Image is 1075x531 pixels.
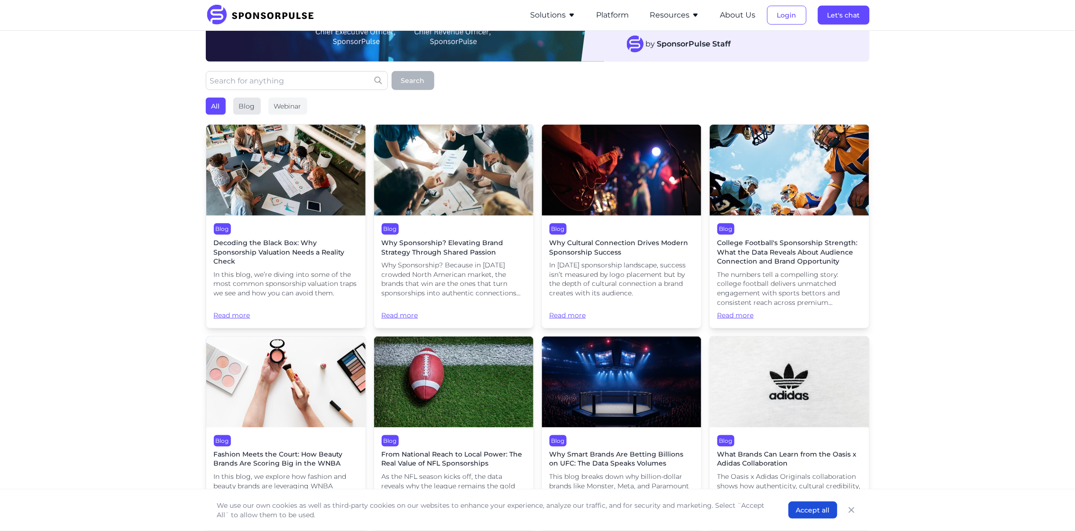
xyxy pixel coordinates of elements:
img: Photo by Getty Images courtesy of Unsplash [374,125,533,216]
a: BlogWhy Smart Brands Are Betting Billions on UFC: The Data Speaks VolumesThis blog breaks down wh... [542,336,702,531]
a: About Us [720,11,756,19]
img: Getty Images courtesy of Unsplash [374,337,533,428]
a: BlogWhat Brands Can Learn from the Oasis x Adidas CollaborationThe Oasis x Adidas Originals colla... [709,336,870,531]
button: Close [845,504,858,517]
a: Platform [597,11,629,19]
a: BlogWhy Sponsorship? Elevating Brand Strategy Through Shared PassionWhy Sponsorship? Because in [... [374,124,534,329]
a: BlogFashion Meets the Court: How Beauty Brands Are Scoring Big in the WNBAIn this blog, we explor... [206,336,366,531]
span: What Brands Can Learn from the Oasis x Adidas Collaboration [717,450,862,469]
span: Read more [717,311,862,320]
div: Blog [717,223,735,235]
span: Why Smart Brands Are Betting Billions on UFC: The Data Speaks Volumes [550,450,694,469]
img: Getty Images courtesy of Unsplash [710,125,869,216]
span: Read more [382,302,526,320]
div: Blog [214,435,231,447]
button: Search [392,71,434,90]
button: Resources [650,9,699,21]
span: Why Cultural Connection Drives Modern Sponsorship Success [550,238,694,257]
img: SponsorPulse Staff [627,36,644,53]
img: Neza Dolmo courtesy of Unsplash [542,125,701,216]
a: BlogDecoding the Black Box: Why Sponsorship Valuation Needs a Reality CheckIn this blog, we’re di... [206,124,366,329]
a: Login [767,11,807,19]
span: As the NFL season kicks off, the data reveals why the league remains the gold standard for sports... [382,473,526,510]
button: Login [767,6,807,25]
span: The numbers tell a compelling story: college football delivers unmatched engagement with sports b... [717,270,862,307]
div: Webinar [268,98,307,115]
input: Search for anything [206,71,388,90]
span: From National Reach to Local Power: The Real Value of NFL Sponsorships [382,450,526,469]
span: In this blog, we explore how fashion and beauty brands are leveraging WNBA sponsorships to reach ... [214,473,358,510]
div: Blog [717,435,735,447]
strong: SponsorPulse Staff [657,39,731,48]
span: Decoding the Black Box: Why Sponsorship Valuation Needs a Reality Check [214,238,358,266]
img: Christian Wiediger, courtesy of Unsplash [710,337,869,428]
a: BlogFrom National Reach to Local Power: The Real Value of NFL SponsorshipsAs the NFL season kicks... [374,336,534,531]
span: by [646,38,731,50]
div: Blog [550,223,567,235]
span: Read more [214,302,358,320]
button: Let's chat [818,6,870,25]
button: About Us [720,9,756,21]
span: This blog breaks down why billion-dollar brands like Monster, Meta, and Paramount are betting big... [550,473,694,510]
a: BlogWhy Cultural Connection Drives Modern Sponsorship SuccessIn [DATE] sponsorship landscape, suc... [542,124,702,329]
span: Why Sponsorship? Because in [DATE] crowded North American market, the brands that win are the one... [382,261,526,298]
img: SponsorPulse [206,5,321,26]
button: Platform [597,9,629,21]
button: Accept all [789,502,837,519]
span: College Football's Sponsorship Strength: What the Data Reveals About Audience Connection and Bran... [717,238,862,266]
div: Blog [550,435,567,447]
div: Blog [233,98,261,115]
p: We use our own cookies as well as third-party cookies on our websites to enhance your experience,... [217,501,770,520]
a: Let's chat [818,11,870,19]
span: In this blog, we’re diving into some of the most common sponsorship valuation traps we see and ho... [214,270,358,298]
button: Solutions [531,9,576,21]
span: Fashion Meets the Court: How Beauty Brands Are Scoring Big in the WNBA [214,450,358,469]
a: BlogCollege Football's Sponsorship Strength: What the Data Reveals About Audience Connection and ... [709,124,870,329]
div: All [206,98,226,115]
span: The Oasis x Adidas Originals collaboration shows how authenticity, cultural credibility, and lega... [717,473,862,510]
span: Why Sponsorship? Elevating Brand Strategy Through Shared Passion [382,238,526,257]
img: search icon [375,77,382,84]
img: Image by Curated Lifestyle courtesy of Unsplash [206,337,366,428]
span: In [DATE] sponsorship landscape, success isn’t measured by logo placement but by the depth of cul... [550,261,694,298]
div: Blog [382,223,399,235]
img: AI generated image [542,337,701,428]
div: Blog [214,223,231,235]
img: Getty images courtesy of Unsplash [206,125,366,216]
span: Read more [550,302,694,320]
iframe: Chat Widget [1028,485,1075,531]
div: Blog [382,435,399,447]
